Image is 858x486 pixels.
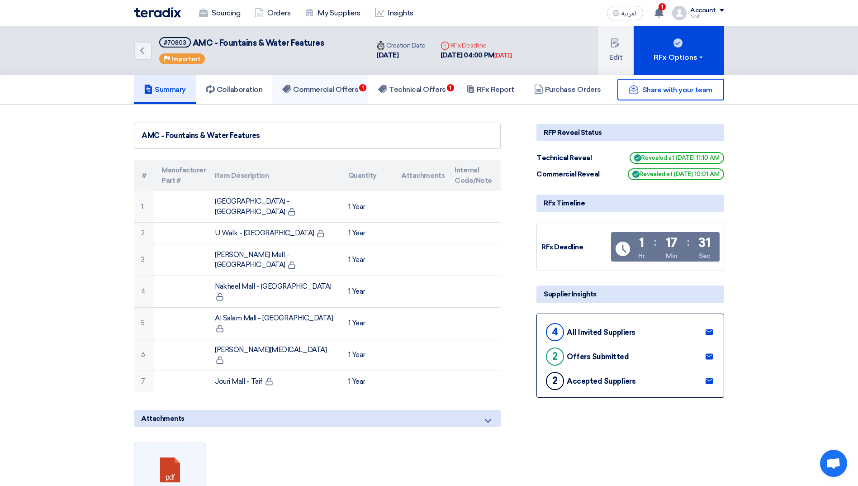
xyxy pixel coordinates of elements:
div: 1 [639,237,644,249]
img: profile_test.png [672,6,687,20]
a: Sourcing [192,3,247,23]
span: Revealed at [DATE] 11:10 AM [630,152,724,164]
td: 1 [134,191,154,223]
h5: Purchase Orders [534,85,601,94]
span: العربية [621,10,638,17]
th: Manufacturer Part # [154,160,208,191]
td: [PERSON_NAME] Mall - [GEOGRAPHIC_DATA] [208,244,341,276]
span: 1 [659,3,666,10]
td: 1 Year [341,371,394,392]
a: Insights [368,3,421,23]
td: 1 Year [341,276,394,307]
span: Important [171,56,200,62]
div: Creation Date [376,41,426,50]
td: 7 [134,371,154,392]
a: Purchase Orders [524,75,611,104]
div: Sec [699,251,710,261]
td: 6 [134,339,154,371]
div: Commercial Reveal [536,169,604,180]
div: RFx Options [654,52,705,63]
h5: Technical Offers [378,85,446,94]
div: Hr [638,251,645,261]
div: Naif [690,14,724,19]
td: 1 Year [341,307,394,339]
a: My Suppliers [298,3,367,23]
td: 1 Year [341,191,394,223]
td: 1 Year [341,339,394,371]
a: Collaboration [196,75,273,104]
span: 1 [359,84,366,91]
div: [DATE] [494,51,512,60]
div: RFx Deadline [441,41,512,50]
div: #70803 [164,40,186,46]
div: : [687,234,689,250]
td: 2 [134,223,154,244]
button: العربية [607,6,643,20]
button: RFx Options [634,26,724,75]
div: : [654,234,656,250]
h5: Summary [144,85,186,94]
td: [GEOGRAPHIC_DATA] - [GEOGRAPHIC_DATA] [208,191,341,223]
a: Commercial Offers1 [272,75,368,104]
td: 1 Year [341,244,394,276]
span: Share with your team [642,86,712,94]
h5: Commercial Offers [282,85,358,94]
th: Item Description [208,160,341,191]
div: Min [666,251,678,261]
div: 17 [666,237,678,249]
h5: RFx Report [466,85,514,94]
th: # [134,160,154,191]
td: Nakheel Mall - [GEOGRAPHIC_DATA] [208,276,341,307]
a: RFx Report [456,75,524,104]
td: 3 [134,244,154,276]
td: U Walk - [GEOGRAPHIC_DATA] [208,223,341,244]
div: 2 [546,348,564,366]
div: 2 [546,372,564,390]
h5: Collaboration [206,85,263,94]
td: Al Salam Mall - [GEOGRAPHIC_DATA] [208,307,341,339]
div: Offers Submitted [567,353,629,361]
td: [PERSON_NAME][MEDICAL_DATA] [208,339,341,371]
div: 4 [546,323,564,341]
td: 1 Year [341,223,394,244]
span: 1 [447,84,454,91]
div: 31 [698,237,710,249]
th: Quantity [341,160,394,191]
div: [DATE] [376,50,426,61]
td: 5 [134,307,154,339]
h5: AMC - Fountains & Water Features [159,37,324,48]
a: Technical Offers1 [368,75,455,104]
a: Summary [134,75,196,104]
td: Jouri Mall - Taif [208,371,341,392]
div: Technical Reveal [536,153,604,163]
th: Internal Code/Note [447,160,501,191]
div: Accepted Suppliers [567,377,635,386]
span: Revealed at [DATE] 10:01 AM [628,168,724,180]
div: [DATE] 04:00 PM [441,50,512,61]
th: Attachments [394,160,447,191]
td: 4 [134,276,154,307]
div: RFx Timeline [536,195,724,212]
a: Orders [247,3,298,23]
div: RFx Deadline [541,242,609,253]
button: Edit [598,26,634,75]
div: RFP Reveal Status [536,124,724,141]
img: Teradix logo [134,7,181,18]
div: All Invited Suppliers [567,328,635,337]
div: AMC - Fountains & Water Features [142,130,493,141]
span: AMC - Fountains & Water Features [193,38,324,48]
span: Attachments [141,414,185,424]
div: Supplier Insights [536,286,724,303]
div: Account [690,7,716,14]
a: Open chat [820,450,847,477]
